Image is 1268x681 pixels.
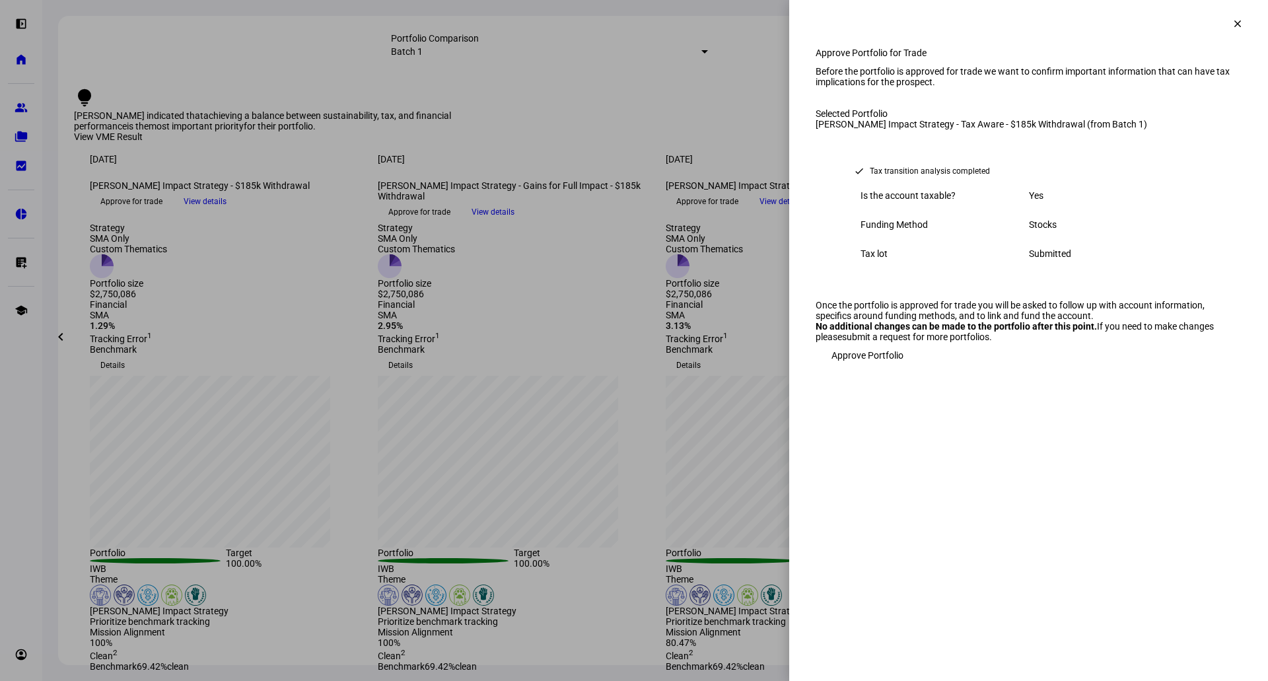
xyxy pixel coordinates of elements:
[1232,18,1244,30] mat-icon: clear
[854,166,864,176] mat-icon: check
[870,164,990,178] div: Tax transition analysis completed
[831,342,903,369] span: Approve Portfolio
[1029,190,1197,201] div: Yes
[816,48,1242,58] div: Approve Portfolio for Trade
[816,108,1242,119] div: Selected Portfolio
[816,321,1097,332] strong: No additional changes can be made to the portfolio after this point.
[816,119,1242,129] div: [PERSON_NAME] Impact Strategy - Tax Aware - $185k Withdrawal (from Batch 1)
[816,321,1242,342] div: If you need to make changes please .
[1029,219,1197,230] div: Stocks
[861,219,1029,230] div: Funding Method
[842,332,989,342] a: submit a request for more portfolios
[861,190,1029,201] div: Is the account taxable?
[861,248,1029,259] div: Tax lot
[1029,248,1197,259] div: Submitted
[816,342,919,369] button: Approve Portfolio
[816,66,1242,87] div: Before the portfolio is approved for trade we want to confirm important information that can have...
[816,300,1242,321] div: Once the portfolio is approved for trade you will be asked to follow up with account information,...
